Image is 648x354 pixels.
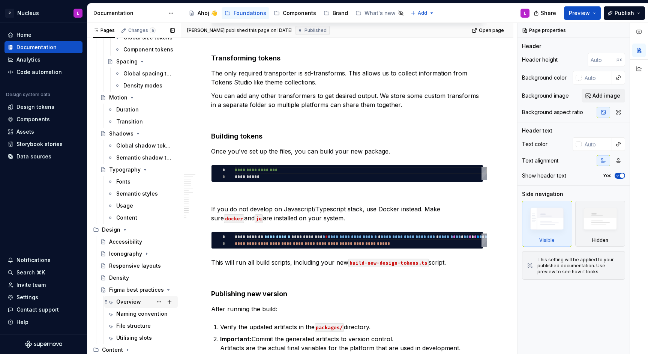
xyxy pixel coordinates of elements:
div: Components [16,116,50,123]
a: Content [104,212,178,224]
span: Preview [569,9,590,17]
div: Text alignment [522,157,558,164]
div: Duration [116,106,139,113]
div: Design system data [6,92,50,98]
div: Naming convention [116,310,168,318]
div: Global spacing tokens [123,70,173,77]
a: Fonts [104,176,178,188]
a: Ahoj 👋 [186,7,220,19]
a: Home [4,29,82,41]
a: Open page [469,25,507,36]
span: Add image [592,92,620,99]
div: Header height [522,56,558,63]
span: [PERSON_NAME] [187,27,225,33]
a: Settings [4,291,82,303]
a: Global shadow tokens [104,140,178,152]
a: Global spacing tokens [111,68,178,80]
div: Utilising slots [116,334,152,342]
p: The only required transporter is sd-transforms. This allows us to collect information from Tokens... [211,69,483,87]
div: L [77,10,79,16]
a: Components [4,113,82,125]
div: Density [109,274,129,282]
div: Settings [16,294,38,301]
a: Documentation [4,41,82,53]
div: Transition [116,118,143,125]
button: Preview [564,6,601,20]
div: File structure [116,322,151,330]
div: Background aspect ratio [522,108,583,116]
a: Figma best practices [97,284,178,296]
div: Show header text [522,172,566,179]
div: Content [102,346,123,354]
div: Usage [116,202,133,209]
div: published this page on [DATE] [226,27,292,33]
div: Documentation [93,9,164,17]
code: docker [224,214,244,223]
div: Semantic shadow tokens [116,154,173,161]
p: Commit the generated artifacts to version control. Artifacts are the actual final variables for t... [220,334,483,352]
div: Documentation [16,44,57,51]
a: Naming convention [104,308,178,320]
div: Accessibility [109,238,142,246]
div: Design [90,224,178,236]
a: Overview [104,296,178,308]
a: Shadows [97,128,178,140]
div: Component tokens [123,46,173,53]
span: Published [304,27,327,33]
span: 5 [150,27,156,33]
a: Transition [104,116,178,128]
h4: Building tokens [211,132,483,141]
a: Semantic shadow tokens [104,152,178,164]
div: Motion [109,94,127,101]
div: Storybook stories [16,140,63,148]
a: Supernova Logo [25,340,62,348]
input: Auto [582,137,612,151]
div: Design [102,226,120,233]
a: Density [97,272,178,284]
a: Semantic styles [104,188,178,200]
div: Typography [109,166,141,173]
div: Pages [93,27,115,33]
p: After running the build: [211,304,483,313]
button: Search ⌘K [4,267,82,279]
a: Invite team [4,279,82,291]
div: Iconography [109,250,142,258]
a: Foundations [222,7,269,19]
div: Assets [16,128,34,136]
a: Analytics [4,54,82,66]
button: Help [4,316,82,328]
div: Data sources [16,153,51,160]
a: Assets [4,126,82,138]
button: Add image [582,89,625,102]
a: Iconography [97,248,178,260]
div: Help [16,318,28,326]
button: Share [530,6,561,20]
a: Component tokens [111,44,178,56]
div: Brand [333,9,348,17]
div: Fonts [116,178,130,185]
div: Search ⌘K [16,269,45,276]
button: Publish [604,6,645,20]
code: build-new-design-tokens.ts [348,259,429,267]
h4: Transforming tokens [211,54,483,63]
div: Components [283,9,316,17]
a: Brand [321,7,351,19]
div: Shadows [109,130,133,137]
div: L [524,10,526,16]
div: Notifications [16,256,51,264]
div: Changes [128,27,156,33]
div: Design tokens [16,103,54,111]
p: This will run all build scripts, including your new script. [211,258,483,267]
button: Add [408,8,436,18]
h4: Publishing new version [211,289,483,298]
div: Semantic styles [116,190,158,197]
div: Background image [522,92,569,99]
div: Content [116,214,137,221]
a: Code automation [4,66,82,78]
a: What's new [352,7,407,19]
a: Utilising slots [104,332,178,344]
p: Verify the updated artifacts in the directory. [220,322,483,331]
div: Ahoj 👋 [198,9,217,17]
div: What's new [364,9,396,17]
a: Accessibility [97,236,178,248]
